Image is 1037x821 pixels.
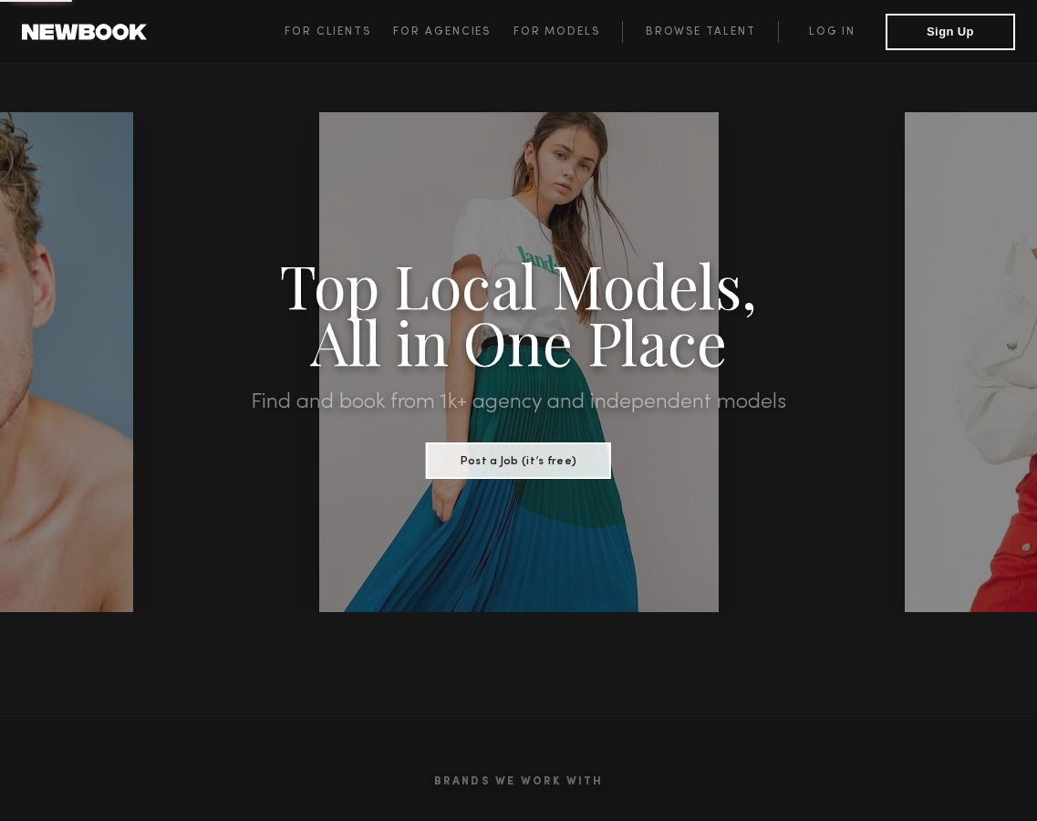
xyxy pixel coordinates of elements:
a: For Agencies [393,21,513,43]
a: Log in [778,21,886,43]
a: Browse Talent [622,21,778,43]
button: Sign Up [886,14,1015,50]
a: Post a Job (it’s free) [426,449,611,469]
a: For Models [513,21,623,43]
span: For Models [513,26,600,37]
span: For Agencies [393,26,491,37]
span: For Clients [285,26,371,37]
button: Post a Job (it’s free) [426,442,611,479]
a: For Clients [285,21,393,43]
h1: Top Local Models, All in One Place [78,256,959,369]
h2: Find and book from 1k+ agency and independent models [78,391,959,413]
